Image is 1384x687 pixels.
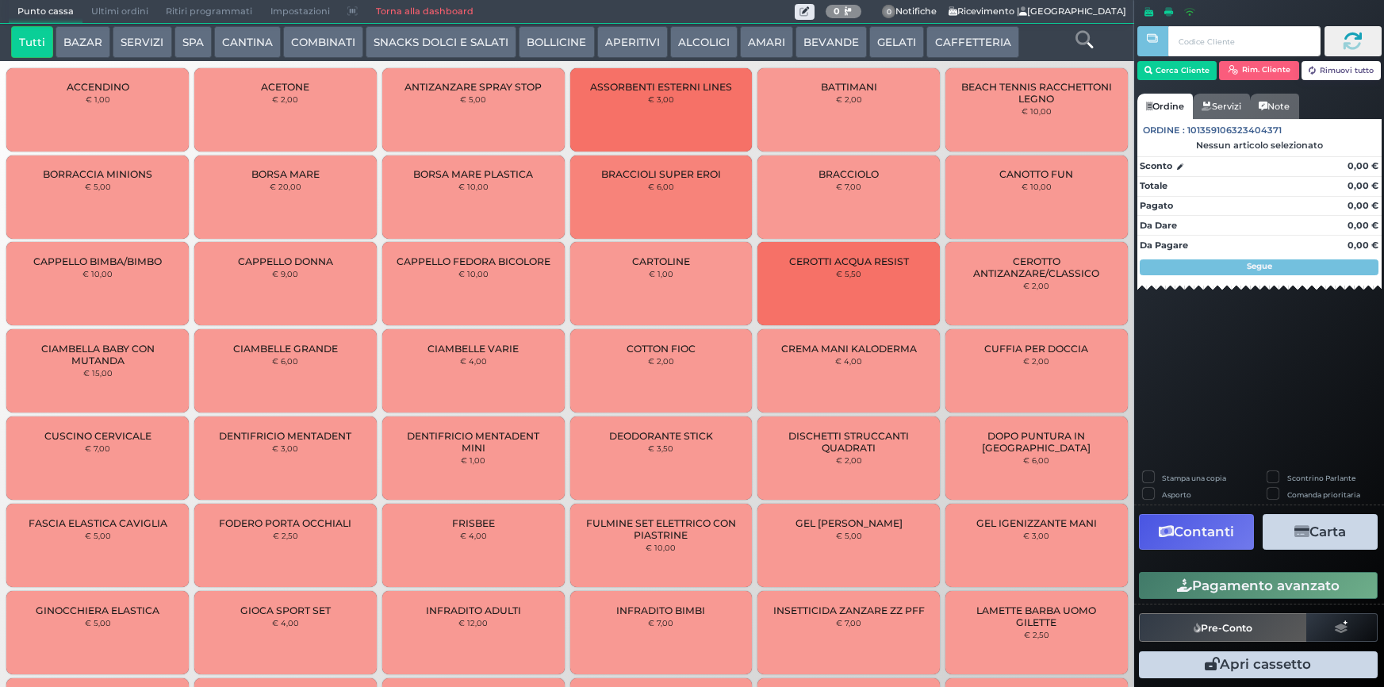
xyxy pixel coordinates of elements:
[44,430,151,442] span: CUSCINO CERVICALE
[976,517,1097,529] span: GEL IGENIZZANTE MANI
[1162,489,1191,500] label: Asporto
[262,1,339,23] span: Impostazioni
[11,26,53,58] button: Tutti
[648,443,673,453] small: € 3,50
[1348,220,1378,231] strong: 0,00 €
[583,517,738,541] span: FULMINE SET ELETTRICO CON PIASTRINE
[1263,514,1378,550] button: Carta
[1139,651,1378,678] button: Apri cassetto
[85,443,110,453] small: € 7,00
[1348,240,1378,251] strong: 0,00 €
[627,343,696,355] span: COTTON FIOC
[273,531,298,540] small: € 2,50
[1023,455,1049,465] small: € 6,00
[1162,473,1226,483] label: Stampa una copia
[1137,61,1217,80] button: Cerca Cliente
[366,26,516,58] button: SNACKS DOLCI E SALATI
[85,618,111,628] small: € 5,00
[616,604,705,616] span: INFRADITO BIMBI
[56,26,110,58] button: BAZAR
[1187,124,1282,137] span: 101359106323404371
[157,1,261,23] span: Ritiri programmati
[82,269,113,278] small: € 10,00
[836,618,861,628] small: € 7,00
[251,168,320,180] span: BORSA MARE
[959,81,1114,105] span: BEACH TENNIS RACCHETTONI LEGNO
[36,604,159,616] span: GINOCCHIERA ELASTICA
[821,81,877,93] span: BATTIMANI
[460,94,486,104] small: € 5,00
[261,81,309,93] span: ACETONE
[426,604,521,616] span: INFRADITO ADULTI
[836,455,862,465] small: € 2,00
[836,269,861,278] small: € 5,50
[959,255,1114,279] span: CEROTTO ANTIZANZARE/CLASSICO
[649,269,673,278] small: € 1,00
[1348,200,1378,211] strong: 0,00 €
[427,343,519,355] span: CIAMBELLE VARIE
[773,604,925,616] span: INSETTICIDA ZANZARE ZZ PFF
[43,168,152,180] span: BORRACCIA MINIONS
[1250,94,1298,119] a: Note
[836,531,862,540] small: € 5,00
[20,343,175,367] span: CIAMBELLA BABY CON MUTANDA
[85,182,111,191] small: € 5,00
[959,604,1114,628] span: LAMETTE BARBA UOMO GILETTE
[272,356,298,366] small: € 6,00
[632,255,690,267] span: CARTOLINE
[82,1,157,23] span: Ultimi ordini
[1023,281,1049,290] small: € 2,00
[272,94,298,104] small: € 2,00
[1168,26,1320,56] input: Codice Cliente
[796,517,903,529] span: GEL [PERSON_NAME]
[272,269,298,278] small: € 9,00
[869,26,924,58] button: GELATI
[999,168,1073,180] span: CANOTTO FUN
[1137,140,1382,151] div: Nessun articolo selezionato
[1137,94,1193,119] a: Ordine
[1348,180,1378,191] strong: 0,00 €
[366,1,481,23] a: Torna alla dashboard
[601,168,721,180] span: BRACCIOLI SUPER EROI
[796,26,867,58] button: BEVANDE
[1287,489,1360,500] label: Comanda prioritaria
[219,517,351,529] span: FODERO PORTA OCCHIALI
[1348,160,1378,171] strong: 0,00 €
[834,6,840,17] b: 0
[926,26,1018,58] button: CAFFETTERIA
[396,430,551,454] span: DENTIFRICIO MENTADENT MINI
[83,368,113,378] small: € 15,00
[397,255,550,267] span: CAPPELLO FEDORA BICOLORE
[460,531,487,540] small: € 4,00
[1139,572,1378,599] button: Pagamento avanzato
[609,430,713,442] span: DEODORANTE STICK
[836,182,861,191] small: € 7,00
[1023,531,1049,540] small: € 3,00
[1247,261,1272,271] strong: Segue
[413,168,533,180] span: BORSA MARE PLASTICA
[29,517,167,529] span: FASCIA ELASTICA CAVIGLIA
[984,343,1088,355] span: CUFFIA PER DOCCIA
[1140,159,1172,173] strong: Sconto
[789,255,909,267] span: CEROTTI ACQUA RESIST
[648,182,674,191] small: € 6,00
[1024,630,1049,639] small: € 2,50
[1023,356,1049,366] small: € 2,00
[272,443,298,453] small: € 3,00
[458,618,488,628] small: € 12,00
[1143,124,1185,137] span: Ordine :
[270,182,301,191] small: € 20,00
[648,94,674,104] small: € 3,00
[67,81,129,93] span: ACCENDINO
[240,604,331,616] span: GIOCA SPORT SET
[1140,240,1188,251] strong: Da Pagare
[1139,514,1254,550] button: Contanti
[214,26,281,58] button: CANTINA
[590,81,732,93] span: ASSORBENTI ESTERNI LINES
[959,430,1114,454] span: DOPO PUNTURA IN [GEOGRAPHIC_DATA]
[1139,613,1307,642] button: Pre-Conto
[233,343,338,355] span: CIAMBELLE GRANDE
[597,26,668,58] button: APERITIVI
[1219,61,1299,80] button: Rim. Cliente
[85,531,111,540] small: € 5,00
